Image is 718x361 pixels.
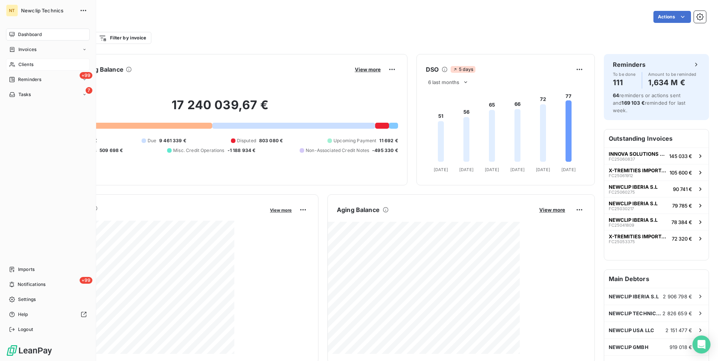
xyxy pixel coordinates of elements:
[80,72,92,79] span: +99
[21,8,75,14] span: Newclip Technics
[604,129,709,147] h6: Outstanding Invoices
[609,200,658,206] span: NEWCLIP IBERIA S.L
[609,190,635,194] span: FC25060275
[510,167,525,172] tspan: [DATE]
[609,151,666,157] span: INNOVA SOLUTIONS SPA
[670,170,692,176] span: 105 600 €
[6,344,53,356] img: Logo LeanPay
[609,293,659,299] span: NEWCLIP IBERIA S.L
[306,147,369,154] span: Non-Associated Credit Notes
[459,167,474,172] tspan: [DATE]
[6,5,18,17] div: NT
[80,277,92,284] span: +99
[609,239,635,244] span: FC25053375
[561,167,576,172] tspan: [DATE]
[648,77,697,89] h4: 1,634 M €
[613,60,646,69] h6: Reminders
[18,61,33,68] span: Clients
[609,310,662,316] span: NEWCLIP TECHNICS AUSTRALIA PTY
[18,296,36,303] span: Settings
[613,77,636,89] h4: 111
[604,147,709,164] button: INNOVA SOLUTIONS SPAFC25060837145 033 €
[609,223,634,227] span: FC25041809
[355,66,381,72] span: View more
[609,217,658,223] span: NEWCLIP IBERIA S.L
[148,137,156,144] span: Due
[609,327,654,333] span: NEWCLIP USA LLC
[42,98,398,120] h2: 17 240 039,67 €
[237,137,256,144] span: Disputed
[609,167,667,173] span: X-TREMITIES IMPORTADORA E DISTRIBUI
[662,310,692,316] span: 2 826 659 €
[609,173,633,178] span: FC25061912
[613,72,636,77] span: To be done
[86,87,92,94] span: 7
[621,100,644,106] span: 169 103 €
[434,167,448,172] tspan: [DATE]
[18,281,45,288] span: Notifications
[337,205,380,214] h6: Aging Balance
[18,266,35,273] span: Imports
[94,32,151,44] button: Filter by invoice
[18,31,42,38] span: Dashboard
[6,308,90,320] a: Help
[426,65,439,74] h6: DSO
[604,197,709,214] button: NEWCLIP IBERIA S.LFC2503021779 785 €
[259,137,283,144] span: 803 080 €
[353,66,383,73] button: View more
[609,233,669,239] span: X-TREMITIES IMPORTADORA E DISTRIBUI
[653,11,691,23] button: Actions
[451,66,475,73] span: 5 days
[18,326,33,333] span: Logout
[609,157,635,161] span: FC25060837
[536,167,550,172] tspan: [DATE]
[100,147,123,154] span: 509 698 €
[18,46,36,53] span: Invoices
[613,92,619,98] span: 64
[669,153,692,159] span: 145 033 €
[539,207,565,213] span: View more
[604,180,709,197] button: NEWCLIP IBERIA S.LFC2506027590 741 €
[604,270,709,288] h6: Main Debtors
[672,236,692,242] span: 72 320 €
[485,167,499,172] tspan: [DATE]
[673,186,692,192] span: 90 741 €
[613,92,685,113] span: reminders or actions sent and reminded for last week.
[537,206,567,213] button: View more
[665,327,692,333] span: 2 151 477 €
[604,230,709,247] button: X-TREMITIES IMPORTADORA E DISTRIBUIFC2505337572 320 €
[609,184,658,190] span: NEWCLIP IBERIA S.L
[159,137,186,144] span: 9 461 339 €
[42,213,265,221] span: Monthly Revenue
[228,147,256,154] span: -1 188 934 €
[692,335,710,353] div: Open Intercom Messenger
[609,206,634,211] span: FC25030217
[428,79,460,85] span: 6 last months
[670,344,692,350] span: 919 018 €
[18,76,41,83] span: Reminders
[379,137,398,144] span: 11 692 €
[333,137,376,144] span: Upcoming Payment
[648,72,697,77] span: Amount to be reminded
[270,208,292,213] span: View more
[671,219,692,225] span: 78 384 €
[18,91,31,98] span: Tasks
[268,206,294,213] button: View more
[604,214,709,230] button: NEWCLIP IBERIA S.LFC2504180978 384 €
[372,147,398,154] span: -495 330 €
[663,293,692,299] span: 2 906 798 €
[604,164,709,180] button: X-TREMITIES IMPORTADORA E DISTRIBUIFC25061912105 600 €
[173,147,224,154] span: Misc. Credit Operations
[609,344,649,350] span: NEWCLIP GMBH
[18,311,28,318] span: Help
[672,203,692,209] span: 79 785 €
